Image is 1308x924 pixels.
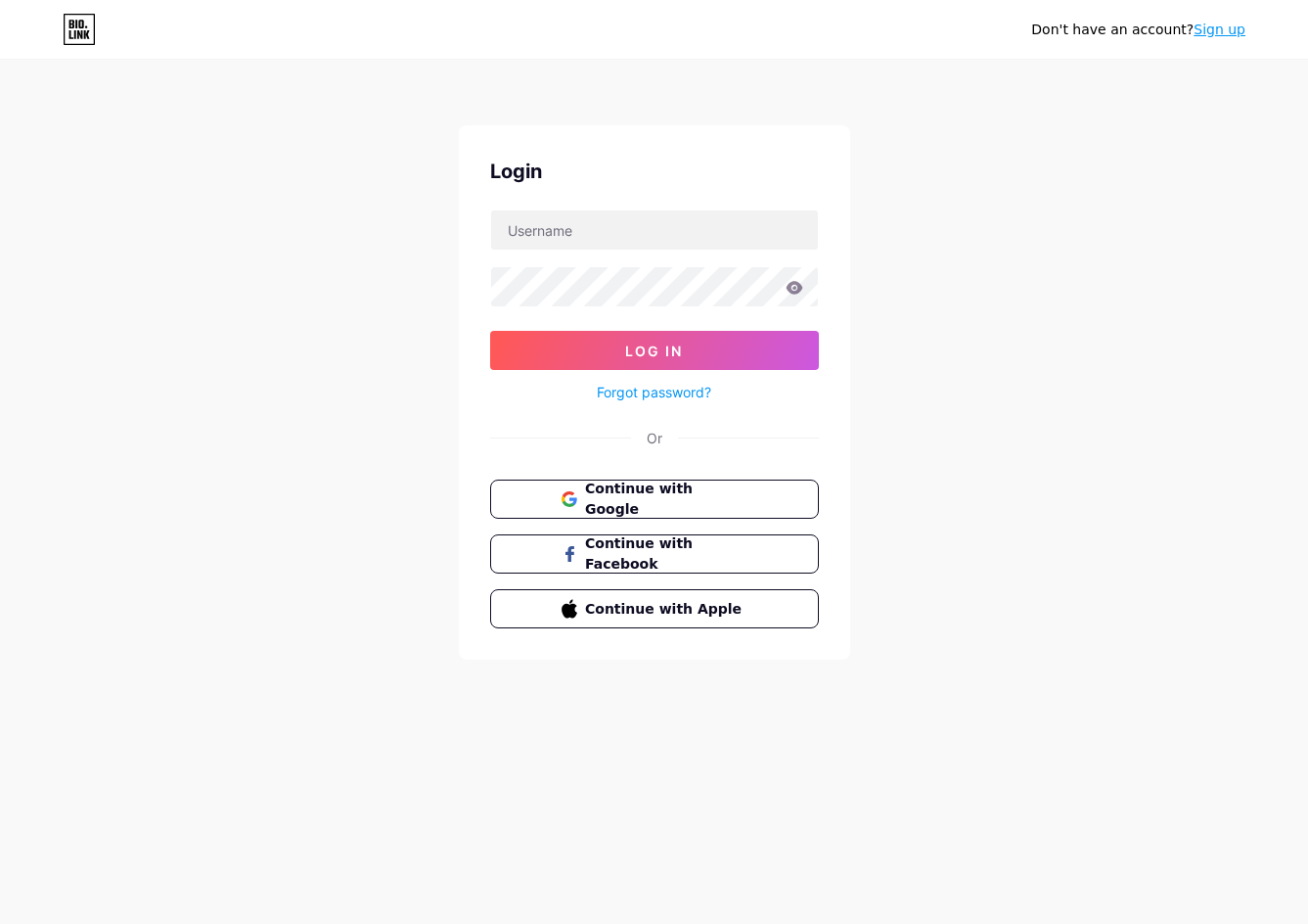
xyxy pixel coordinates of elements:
span: Log In [625,343,683,359]
a: Forgot password? [597,382,711,402]
input: Username [491,210,818,250]
a: Sign up [1194,22,1245,37]
div: Login [490,157,819,186]
button: Continue with Facebook [490,534,819,574]
div: Don't have an account? [1031,20,1245,40]
button: Continue with Google [490,480,819,519]
div: Or [647,428,662,448]
span: Continue with Apple [585,599,746,620]
span: Continue with Google [585,479,746,520]
span: Continue with Facebook [585,533,746,575]
button: Log In [490,331,819,370]
button: Continue with Apple [490,589,819,628]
